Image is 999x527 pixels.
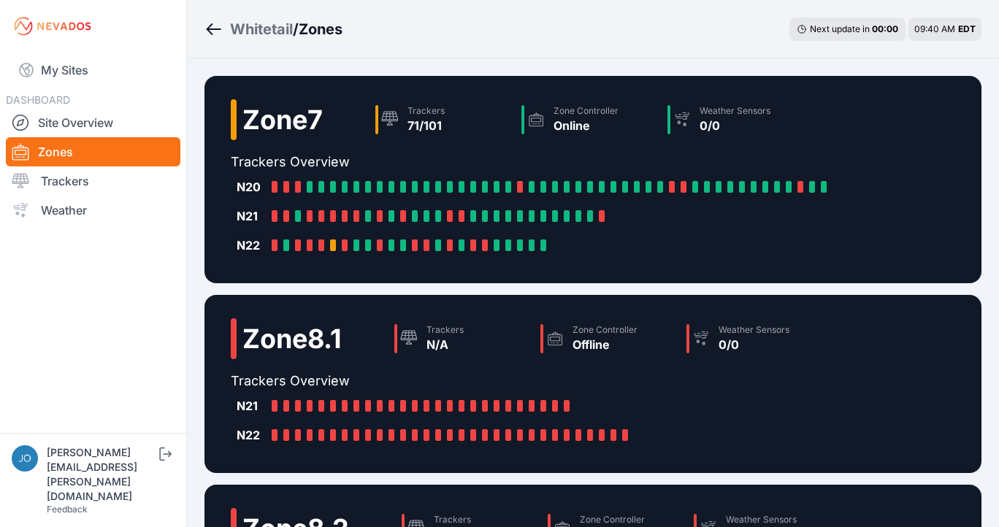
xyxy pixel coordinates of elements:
[580,514,645,526] div: Zone Controller
[719,336,789,353] div: 0/0
[47,504,88,515] a: Feedback
[407,105,445,117] div: Trackers
[554,117,619,134] div: Online
[204,10,342,48] nav: Breadcrumb
[237,236,266,254] div: N22
[388,318,535,359] a: TrackersN/A
[299,19,342,39] h3: Zones
[6,196,180,225] a: Weather
[719,324,789,336] div: Weather Sensors
[872,23,898,35] div: 00 : 00
[12,15,93,38] img: Nevados
[6,108,180,137] a: Site Overview
[554,105,619,117] div: Zone Controller
[426,336,464,353] div: N/A
[12,445,38,472] img: joe.mikula@nevados.solar
[681,318,827,359] a: Weather Sensors0/0
[293,19,299,39] span: /
[6,93,70,106] span: DASHBOARD
[426,324,464,336] div: Trackers
[230,19,293,39] a: Whitetail
[237,207,266,225] div: N21
[700,117,770,134] div: 0/0
[6,137,180,166] a: Zones
[47,445,156,504] div: [PERSON_NAME][EMAIL_ADDRESS][PERSON_NAME][DOMAIN_NAME]
[914,23,955,34] span: 09:40 AM
[242,105,323,134] h2: Zone 7
[434,514,471,526] div: Trackers
[958,23,976,34] span: EDT
[726,514,797,526] div: Weather Sensors
[700,105,770,117] div: Weather Sensors
[231,152,838,172] h2: Trackers Overview
[242,324,342,353] h2: Zone 8.1
[662,99,808,140] a: Weather Sensors0/0
[237,178,266,196] div: N20
[370,99,516,140] a: Trackers71/101
[407,117,445,134] div: 71/101
[6,53,180,88] a: My Sites
[810,23,870,34] span: Next update in
[231,371,827,391] h2: Trackers Overview
[237,426,266,444] div: N22
[573,336,638,353] div: Offline
[573,324,638,336] div: Zone Controller
[6,166,180,196] a: Trackers
[237,397,266,415] div: N21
